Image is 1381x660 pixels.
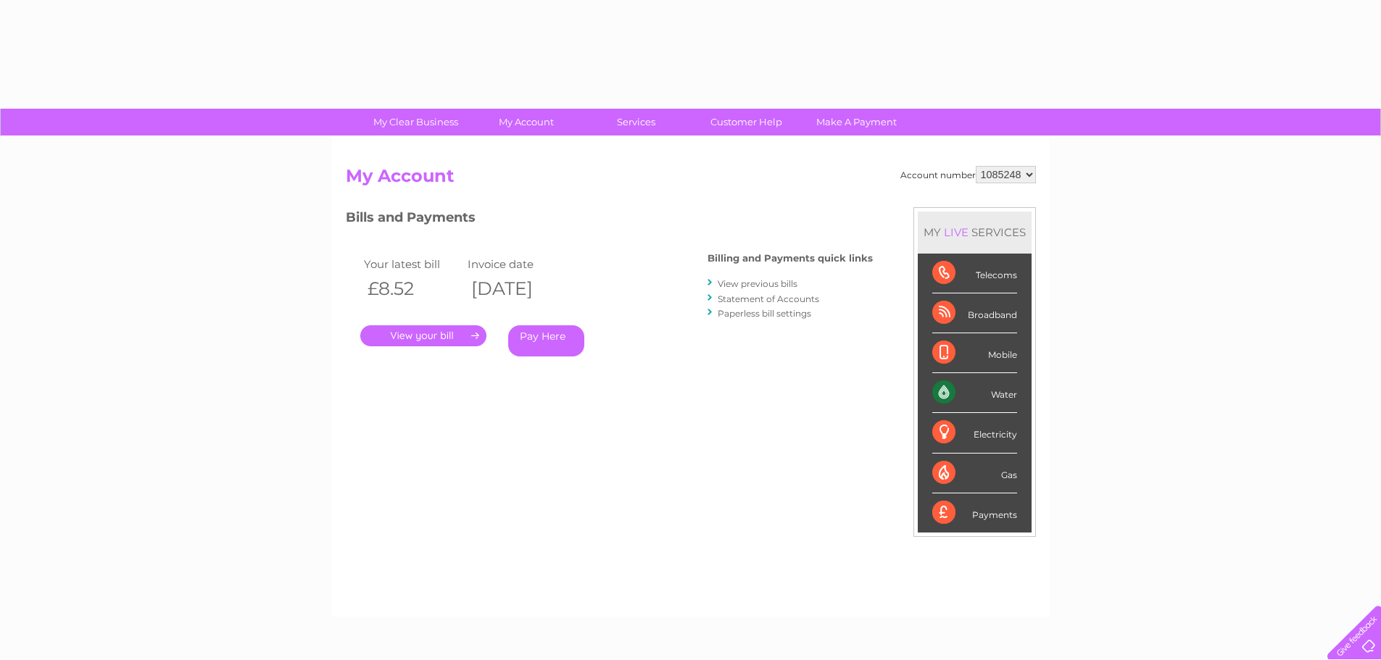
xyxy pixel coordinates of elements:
td: Your latest bill [360,254,465,274]
th: £8.52 [360,274,465,304]
div: Water [932,373,1017,413]
div: Broadband [932,293,1017,333]
div: Electricity [932,413,1017,453]
div: Mobile [932,333,1017,373]
a: Services [576,109,696,135]
a: My Clear Business [356,109,476,135]
a: Statement of Accounts [718,293,819,304]
div: LIVE [941,225,971,239]
a: View previous bills [718,278,797,289]
th: [DATE] [464,274,568,304]
div: Gas [932,454,1017,493]
div: Payments [932,493,1017,532]
td: Invoice date [464,254,568,274]
div: Account number [900,166,1036,183]
div: MY SERVICES [918,212,1032,253]
h4: Billing and Payments quick links [708,253,873,264]
a: Pay Here [508,325,584,356]
a: . [360,325,486,346]
a: Paperless bill settings [718,308,811,319]
a: Make A Payment [797,109,916,135]
div: Telecoms [932,254,1017,293]
a: Customer Help [687,109,806,135]
h2: My Account [346,166,1036,193]
h3: Bills and Payments [346,207,873,233]
a: My Account [466,109,586,135]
